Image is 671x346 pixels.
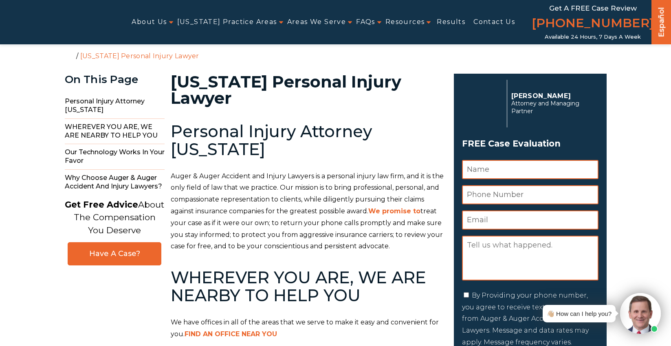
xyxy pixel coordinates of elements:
a: [US_STATE] Practice Areas [177,13,277,31]
input: Name [462,160,598,179]
a: Have A Case? [68,242,161,265]
label: By Providing your phone number, you agree to receive text messages from Auger & Auger Accident an... [462,291,598,346]
img: Intaker widget Avatar [620,293,661,334]
h2: WHEREVER YOU ARE, WE ARE NEARBY TO HELP YOU [171,269,444,304]
a: [PHONE_NUMBER] [532,14,654,34]
a: We promise to [368,207,420,215]
p: Auger & Auger Accident and Injury Lawyers is a personal injury law firm, and it is the only field... [171,171,444,253]
a: FAQs [356,13,375,31]
span: Attorney and Managing Partner [511,100,594,115]
div: 👋🏼 How can I help you? [547,308,612,319]
span: Have A Case? [76,249,153,258]
a: Contact Us [473,13,515,31]
li: [US_STATE] Personal Injury Lawyer [78,52,201,60]
img: Herbert Auger [462,83,503,124]
span: Get a FREE Case Review [549,4,637,12]
input: Phone Number [462,185,598,204]
span: Personal Injury Attorney [US_STATE] [65,93,165,119]
p: We have offices in all of the areas that we serve to make it easy and convenient for you. [171,317,444,340]
span: FREE Case Evaluation [462,136,598,151]
strong: Get Free Advice [65,199,138,210]
a: About Us [132,13,167,31]
h1: [US_STATE] Personal Injury Lawyer [171,74,444,106]
div: On This Page [65,74,165,85]
a: Resources [385,13,425,31]
img: Auger & Auger Accident and Injury Lawyers Logo [5,14,115,31]
span: Our Technology Works in Your Favor [65,144,165,170]
input: Email [462,210,598,230]
span: WHEREVER YOU ARE, WE ARE NEARBY TO HELP YOU [65,119,165,145]
p: About The Compensation You Deserve [65,198,164,237]
h2: Personal Injury Attorney [US_STATE] [171,123,444,158]
span: Why Choose Auger & Auger Accident and Injury Lawyers? [65,170,165,195]
a: Areas We Serve [287,13,346,31]
a: Results [437,13,465,31]
span: Available 24 Hours, 7 Days a Week [545,34,641,40]
p: [PERSON_NAME] [511,92,594,100]
a: Home [67,52,74,59]
a: FIND AN OFFICE NEAR YOU [185,330,277,338]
